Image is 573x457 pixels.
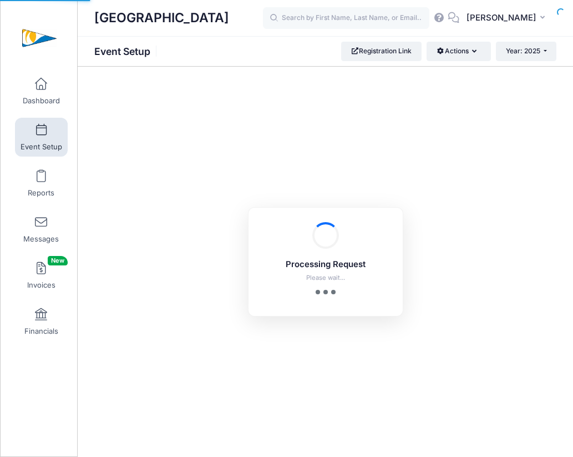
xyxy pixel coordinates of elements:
span: Reports [28,188,54,198]
a: InvoicesNew [15,256,68,295]
span: Dashboard [23,96,60,106]
a: Financials [15,302,68,341]
span: Messages [23,234,59,244]
span: [PERSON_NAME] [466,12,536,24]
a: Reports [15,164,68,203]
span: Invoices [27,280,55,290]
p: Please wait... [263,273,388,283]
a: Event Setup [15,118,68,157]
span: Event Setup [21,142,62,152]
button: Year: 2025 [496,42,556,61]
button: Actions [427,42,490,61]
span: New [48,256,68,265]
a: Dashboard [15,72,68,111]
span: Year: 2025 [506,47,540,55]
h1: Event Setup [94,46,160,57]
button: [PERSON_NAME] [459,6,556,31]
span: Financials [24,327,58,336]
input: Search by First Name, Last Name, or Email... [263,7,429,29]
a: Messages [15,210,68,249]
h1: [GEOGRAPHIC_DATA] [94,6,229,31]
a: Registration Link [341,42,422,61]
a: Clearwater Community Sailing Center [1,12,78,64]
img: Clearwater Community Sailing Center [19,17,60,59]
h5: Processing Request [263,260,388,270]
